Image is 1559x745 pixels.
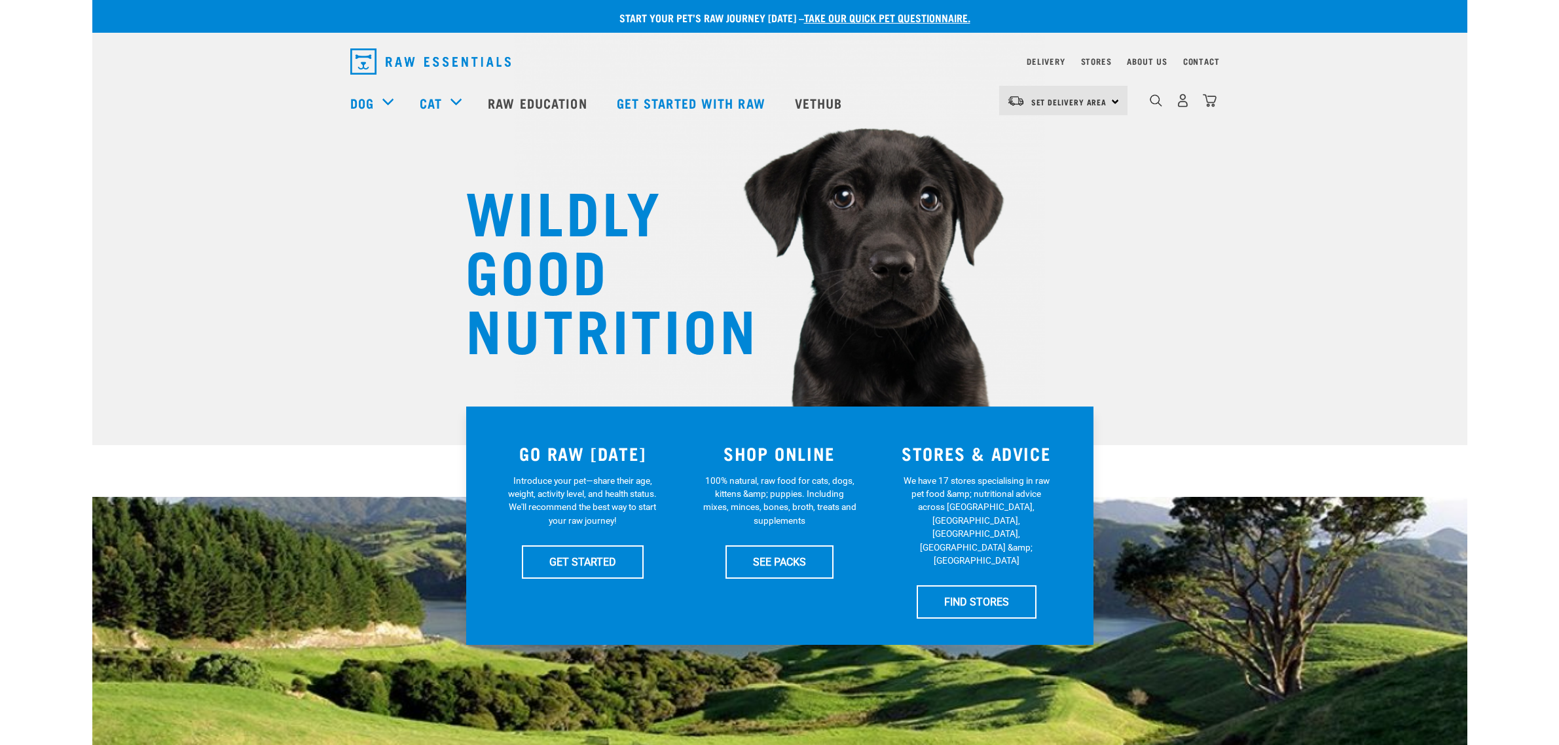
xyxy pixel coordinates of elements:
a: Cat [420,93,442,113]
a: FIND STORES [917,585,1036,618]
img: Raw Essentials Logo [350,48,511,75]
h3: GO RAW [DATE] [492,443,674,463]
a: take our quick pet questionnaire. [804,14,970,20]
a: Contact [1183,59,1220,64]
h3: SHOP ONLINE [689,443,870,463]
nav: dropdown navigation [340,43,1220,80]
a: Dog [350,93,374,113]
img: user.png [1176,94,1190,107]
a: About Us [1127,59,1167,64]
h1: WILDLY GOOD NUTRITION [466,180,727,357]
a: Delivery [1027,59,1065,64]
a: GET STARTED [522,545,644,578]
img: home-icon@2x.png [1203,94,1217,107]
a: SEE PACKS [725,545,834,578]
p: Introduce your pet—share their age, weight, activity level, and health status. We'll recommend th... [505,474,659,528]
a: Stores [1081,59,1112,64]
p: We have 17 stores specialising in raw pet food &amp; nutritional advice across [GEOGRAPHIC_DATA],... [900,474,1054,568]
nav: dropdown navigation [92,77,1467,129]
p: Start your pet’s raw journey [DATE] – [102,10,1477,26]
span: Set Delivery Area [1031,100,1107,104]
img: van-moving.png [1007,95,1025,107]
a: Get started with Raw [604,77,782,129]
h3: STORES & ADVICE [886,443,1067,463]
img: home-icon-1@2x.png [1150,94,1162,107]
a: Raw Education [475,77,603,129]
a: Vethub [782,77,859,129]
p: 100% natural, raw food for cats, dogs, kittens &amp; puppies. Including mixes, minces, bones, bro... [703,474,856,528]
